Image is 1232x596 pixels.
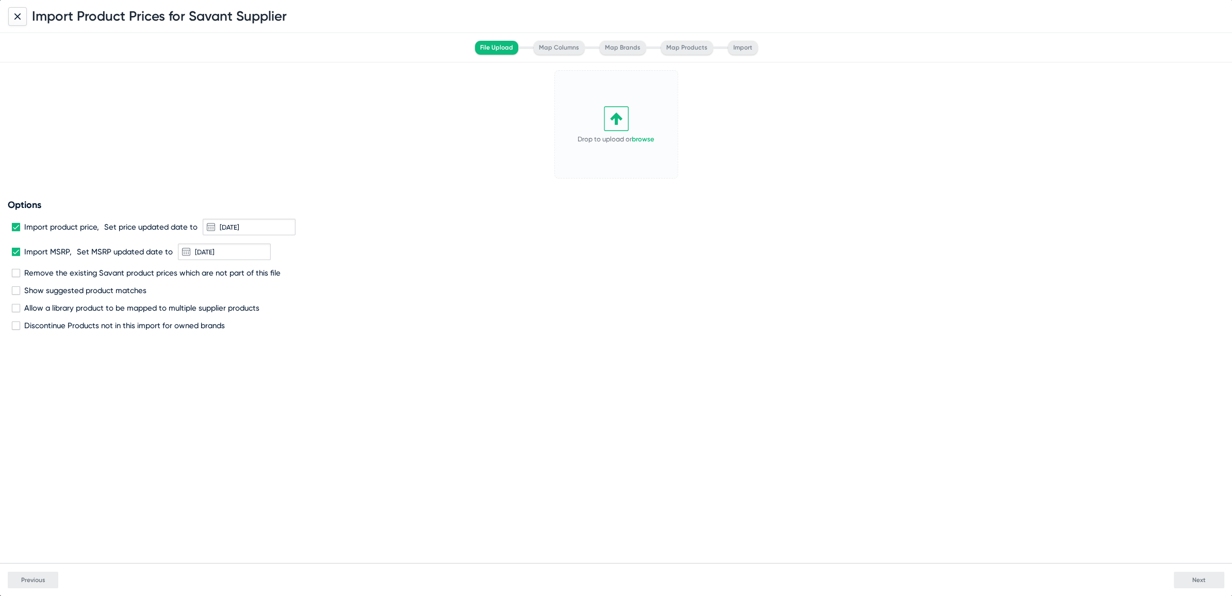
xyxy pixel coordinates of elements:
[578,135,654,143] span: Drop to upload or
[24,286,146,295] span: Show suggested product matches
[32,8,287,24] h1: Import Product Prices for Savant Supplier
[77,247,173,256] span: Set MSRP updated date to
[534,41,584,55] span: Map Columns
[104,222,198,232] span: Set price updated date to
[600,41,646,55] span: Map Brands
[1174,572,1224,588] button: Next
[24,268,281,278] span: Remove the existing Savant product prices which are not part of this file
[661,41,713,55] span: Map Products
[8,572,58,588] button: Previous
[1192,576,1206,584] span: Next
[178,244,194,260] button: Open calendar
[203,219,219,235] button: Open calendar
[203,219,295,235] input: MM/DD/YYYY
[632,135,654,143] a: browse
[178,244,271,260] input: MM/DD/YYYY
[728,41,758,55] span: Import
[24,222,99,232] span: Import product price,
[24,321,225,330] span: Discontinue Products not in this import for owned brands
[24,247,72,256] span: Import MSRP,
[8,199,1224,211] div: Options
[21,576,45,584] span: Previous
[24,303,259,313] span: Allow a library product to be mapped to multiple supplier products
[475,41,518,55] span: File Upload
